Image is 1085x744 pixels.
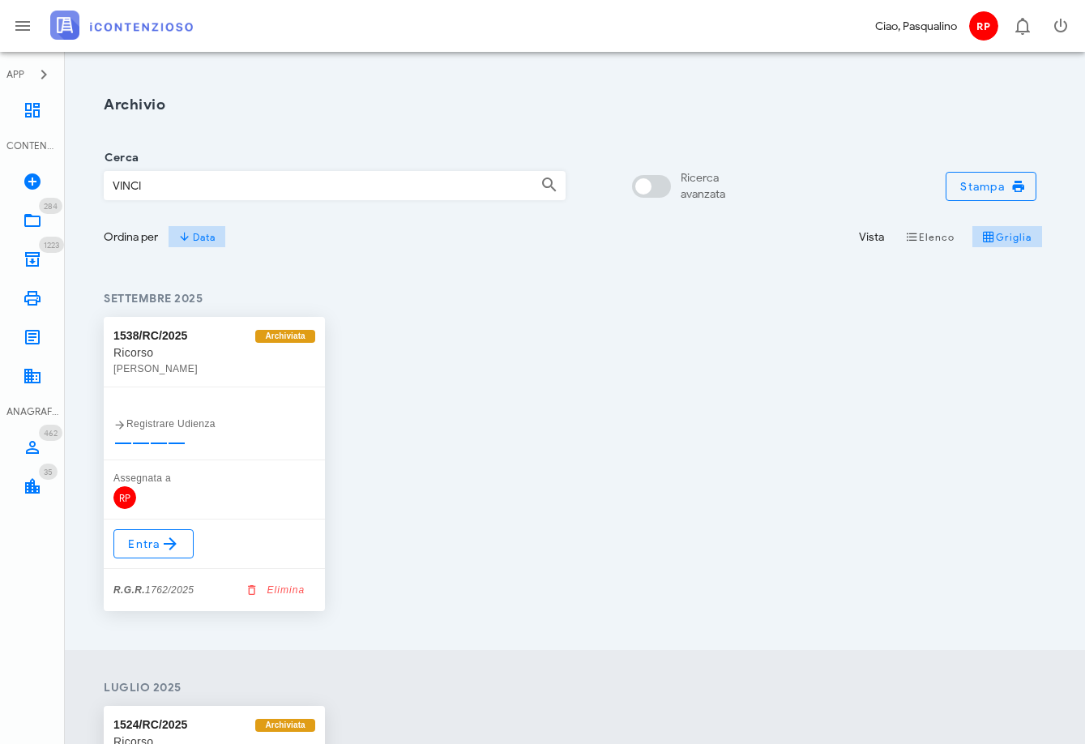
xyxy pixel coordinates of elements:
[39,237,64,253] span: Distintivo
[972,225,1043,248] button: Griglia
[100,150,139,166] label: Cerca
[963,6,1002,45] button: RP
[681,170,725,203] div: Ricerca avanzata
[39,464,58,480] span: Distintivo
[265,330,305,343] span: Archiviata
[113,470,315,486] div: Assegnata a
[238,579,315,601] button: Elimina
[105,172,508,199] input: Cerca
[959,179,1023,194] span: Stampa
[113,716,188,733] div: 1524/RC/2025
[104,94,1046,116] h1: Archivio
[44,467,53,477] span: 35
[127,534,180,554] span: Entra
[104,679,1046,696] h4: luglio 2025
[113,361,315,377] div: [PERSON_NAME]
[113,582,194,598] div: 1762/2025
[894,225,965,248] button: Elenco
[178,230,215,243] span: Data
[44,240,59,250] span: 1223
[50,11,193,40] img: logo-text-2x.png
[946,172,1036,201] button: Stampa
[113,327,188,344] div: 1538/RC/2025
[113,529,194,558] a: Entra
[113,416,315,432] div: Registrare Udienza
[248,583,305,597] span: Elimina
[859,229,884,246] div: Vista
[39,198,62,214] span: Distintivo
[875,18,957,35] div: Ciao, Pasqualino
[168,225,226,248] button: Data
[44,428,58,438] span: 462
[6,139,58,153] div: CONTENZIOSO
[113,584,145,596] strong: R.G.R.
[113,344,315,361] div: Ricorso
[265,719,305,732] span: Archiviata
[44,201,58,212] span: 284
[969,11,998,41] span: RP
[6,404,58,419] div: ANAGRAFICA
[39,425,62,441] span: Distintivo
[982,230,1032,243] span: Griglia
[1002,6,1041,45] button: Distintivo
[905,230,955,243] span: Elenco
[104,290,1046,307] h4: settembre 2025
[104,229,158,246] div: Ordina per
[113,486,136,509] span: RP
